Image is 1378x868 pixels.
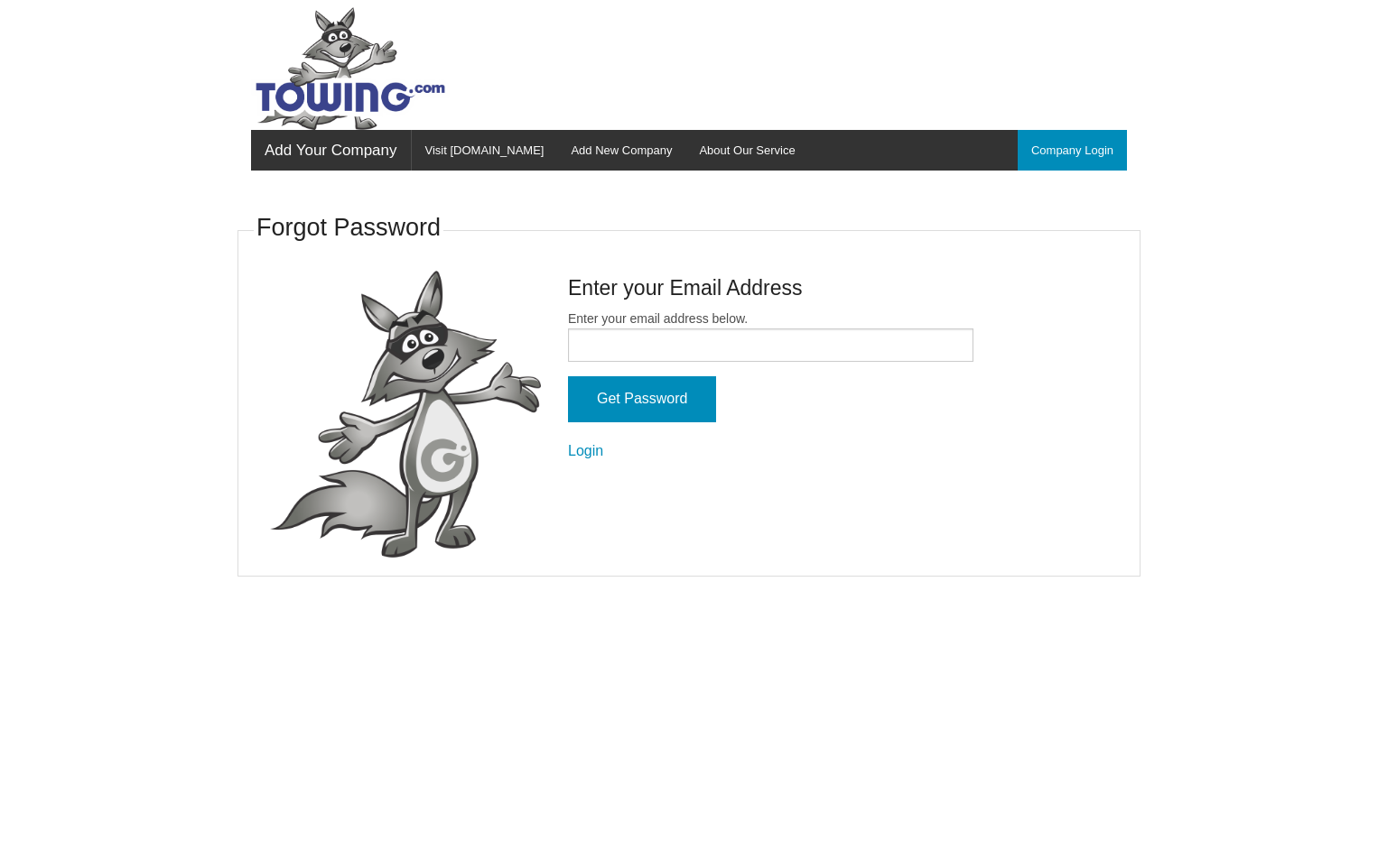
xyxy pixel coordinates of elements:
img: Towing.com Logo [251,7,450,130]
a: Add New Company [557,130,685,171]
h3: Forgot Password [256,211,441,245]
a: About Our Service [685,130,808,171]
a: Login [568,443,603,458]
h4: Enter your Email Address [568,273,973,302]
label: Enter your email address below. [568,309,973,362]
input: Get Password [568,376,716,422]
a: Visit [DOMAIN_NAME] [412,130,558,171]
a: Add Your Company [251,130,411,171]
input: Enter your email address below. [568,328,973,362]
img: fox-Presenting.png [270,271,541,559]
a: Company Login [1018,130,1127,171]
